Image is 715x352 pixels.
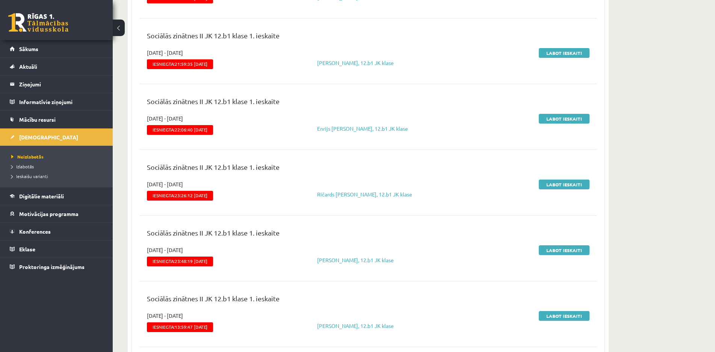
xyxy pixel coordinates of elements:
a: Ieskaišu varianti [11,173,105,180]
span: 13:59:47 [DATE] [175,324,207,329]
a: Labot ieskaiti [539,114,590,124]
span: Motivācijas programma [19,210,79,217]
span: Iesniegta: [147,257,213,266]
a: Neizlabotās [11,153,105,160]
span: Iesniegta: [147,125,213,135]
a: [PERSON_NAME], 12.b1 JK klase [317,59,394,66]
span: Neizlabotās [11,154,44,160]
span: 22:06:40 [DATE] [175,127,207,132]
span: Proktoringa izmēģinājums [19,263,85,270]
a: [PERSON_NAME], 12.b1 JK klase [317,257,394,263]
span: 21:59:35 [DATE] [175,61,207,66]
span: Mācību resursi [19,116,56,123]
a: Motivācijas programma [10,205,103,222]
p: Sociālās zinātnes II JK 12.b1 klase 1. ieskaite [147,96,590,110]
span: [DEMOGRAPHIC_DATA] [19,134,78,140]
span: [DATE] - [DATE] [147,312,183,320]
span: Aktuāli [19,63,37,70]
a: Labot ieskaiti [539,245,590,255]
a: Labot ieskaiti [539,180,590,189]
legend: Ziņojumi [19,76,103,93]
a: Sākums [10,40,103,57]
span: Iesniegta: [147,191,213,201]
a: Proktoringa izmēģinājums [10,258,103,275]
a: Izlabotās [11,163,105,170]
a: Ziņojumi [10,76,103,93]
a: [DEMOGRAPHIC_DATA] [10,128,103,146]
legend: Informatīvie ziņojumi [19,93,103,110]
span: Izlabotās [11,163,34,169]
span: Ieskaišu varianti [11,173,48,179]
span: [DATE] - [DATE] [147,246,183,254]
p: Sociālās zinātnes II JK 12.b1 klase 1. ieskaite [147,293,590,307]
a: Labot ieskaiti [539,311,590,321]
a: Digitālie materiāli [10,187,103,205]
a: Mācību resursi [10,111,103,128]
span: Sākums [19,45,38,52]
a: Labot ieskaiti [539,48,590,58]
span: Iesniegta: [147,59,213,69]
span: [DATE] - [DATE] [147,180,183,188]
span: Digitālie materiāli [19,193,64,199]
span: [DATE] - [DATE] [147,49,183,57]
a: Ričards [PERSON_NAME], 12.b1 JK klase [317,191,412,198]
a: [PERSON_NAME], 12.b1 JK klase [317,322,394,329]
a: Eklase [10,240,103,258]
span: Eklase [19,246,35,252]
p: Sociālās zinātnes II JK 12.b1 klase 1. ieskaite [147,162,590,176]
span: Iesniegta: [147,322,213,332]
a: Aktuāli [10,58,103,75]
a: Konferences [10,223,103,240]
a: Informatīvie ziņojumi [10,93,103,110]
a: Enrijs [PERSON_NAME], 12.b1 JK klase [317,125,408,132]
span: [DATE] - [DATE] [147,115,183,122]
p: Sociālās zinātnes II JK 12.b1 klase 1. ieskaite [147,228,590,242]
p: Sociālās zinātnes II JK 12.b1 klase 1. ieskaite [147,30,590,44]
span: 23:26:12 [DATE] [175,193,207,198]
a: Rīgas 1. Tālmācības vidusskola [8,13,68,32]
span: Konferences [19,228,51,235]
span: 23:48:19 [DATE] [175,258,207,264]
